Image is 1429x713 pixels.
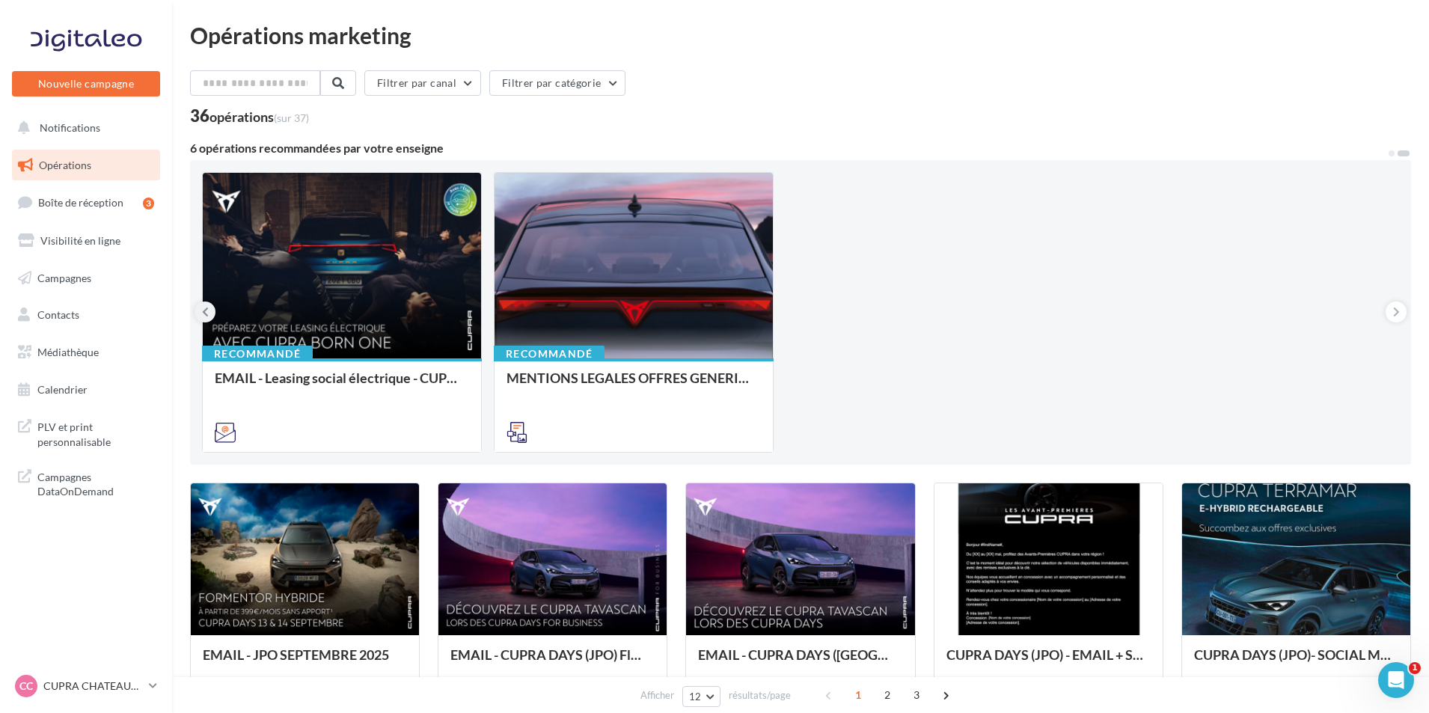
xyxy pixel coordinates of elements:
span: Afficher [640,688,674,703]
span: 1 [1409,662,1421,674]
a: Visibilité en ligne [9,225,163,257]
span: 2 [875,683,899,707]
span: Notifications [40,121,100,134]
span: Boîte de réception [38,196,123,209]
div: Recommandé [494,346,605,362]
a: Campagnes DataOnDemand [9,461,163,505]
a: Boîte de réception3 [9,186,163,218]
a: Calendrier [9,374,163,406]
button: 12 [682,686,720,707]
div: EMAIL - CUPRA DAYS (JPO) Fleet Générique [450,647,655,677]
p: CUPRA CHATEAUROUX [43,679,143,694]
span: Médiathèque [37,346,99,358]
a: Opérations [9,150,163,181]
div: CUPRA DAYS (JPO) - EMAIL + SMS [946,647,1151,677]
span: Opérations [39,159,91,171]
span: Contacts [37,308,79,321]
div: 3 [143,198,154,209]
div: Opérations marketing [190,24,1411,46]
div: EMAIL - CUPRA DAYS ([GEOGRAPHIC_DATA]) Private Générique [698,647,902,677]
span: PLV et print personnalisable [37,417,154,449]
span: 1 [846,683,870,707]
span: (sur 37) [274,111,309,124]
div: opérations [209,110,309,123]
button: Filtrer par catégorie [489,70,625,96]
div: MENTIONS LEGALES OFFRES GENERIQUES PRESSE [507,370,761,400]
button: Notifications [9,112,157,144]
a: Contacts [9,299,163,331]
a: PLV et print personnalisable [9,411,163,455]
span: 12 [689,691,702,703]
button: Nouvelle campagne [12,71,160,97]
span: 3 [905,683,928,707]
span: Visibilité en ligne [40,234,120,247]
div: CUPRA DAYS (JPO)- SOCIAL MEDIA [1194,647,1398,677]
div: Recommandé [202,346,313,362]
div: EMAIL - Leasing social électrique - CUPRA Born One [215,370,469,400]
iframe: Intercom live chat [1378,662,1414,698]
span: Campagnes DataOnDemand [37,467,154,499]
span: Campagnes [37,271,91,284]
span: Calendrier [37,383,88,396]
a: Médiathèque [9,337,163,368]
div: 36 [190,108,309,124]
button: Filtrer par canal [364,70,481,96]
div: EMAIL - JPO SEPTEMBRE 2025 [203,647,407,677]
a: CC CUPRA CHATEAUROUX [12,672,160,700]
span: CC [19,679,33,694]
div: 6 opérations recommandées par votre enseigne [190,142,1387,154]
a: Campagnes [9,263,163,294]
span: résultats/page [729,688,791,703]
